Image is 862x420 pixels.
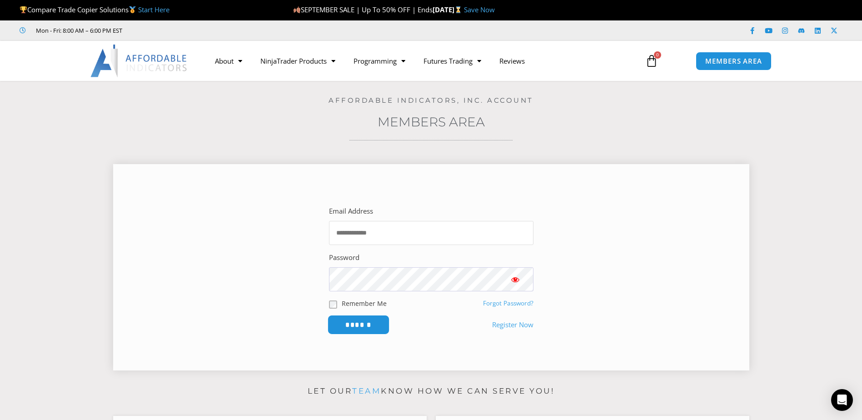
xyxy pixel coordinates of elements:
[129,6,136,13] img: 🥇
[433,5,464,14] strong: [DATE]
[20,5,169,14] span: Compare Trade Copier Solutions
[20,6,27,13] img: 🏆
[294,6,300,13] img: 🍂
[378,114,485,130] a: Members Area
[329,96,533,105] a: Affordable Indicators, Inc. Account
[113,384,749,399] p: Let our know how we can serve you!
[206,50,251,71] a: About
[135,26,271,35] iframe: Customer reviews powered by Trustpilot
[329,205,373,218] label: Email Address
[632,48,672,74] a: 0
[138,5,169,14] a: Start Here
[464,5,495,14] a: Save Now
[654,51,661,59] span: 0
[344,50,414,71] a: Programming
[497,267,533,291] button: Show password
[705,58,762,65] span: MEMBERS AREA
[414,50,490,71] a: Futures Trading
[483,299,533,307] a: Forgot Password?
[352,386,381,395] a: team
[696,52,772,70] a: MEMBERS AREA
[490,50,534,71] a: Reviews
[342,299,387,308] label: Remember Me
[492,319,533,331] a: Register Now
[455,6,462,13] img: ⌛
[329,251,359,264] label: Password
[206,50,635,71] nav: Menu
[831,389,853,411] div: Open Intercom Messenger
[90,45,188,77] img: LogoAI | Affordable Indicators – NinjaTrader
[251,50,344,71] a: NinjaTrader Products
[293,5,433,14] span: SEPTEMBER SALE | Up To 50% OFF | Ends
[34,25,122,36] span: Mon - Fri: 8:00 AM – 6:00 PM EST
